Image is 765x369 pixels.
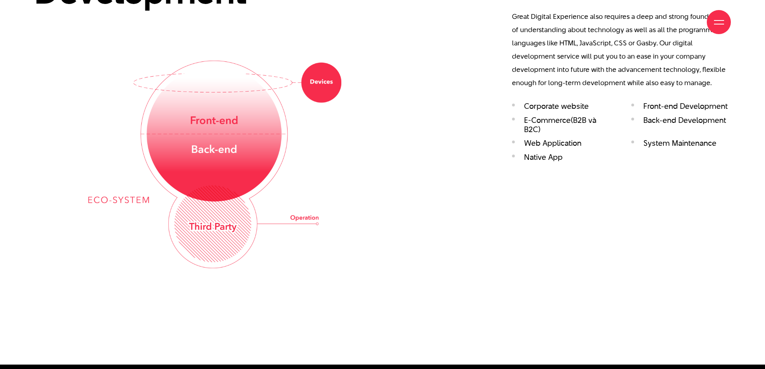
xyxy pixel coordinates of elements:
p: Great Digital Experience also requires a deep and strong foundation of understanding about techno... [512,10,731,90]
li: E-Commerce(B2B và B2C) [512,116,611,135]
li: Web Application [512,139,611,148]
li: Front-end Development [631,102,730,111]
li: Native App [512,153,611,162]
li: System Maintenance [631,139,730,148]
li: Back-end Development [631,116,730,135]
li: Corporate website [512,102,611,111]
